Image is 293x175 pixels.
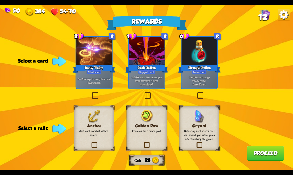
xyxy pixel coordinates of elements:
[144,157,150,163] span: 28
[35,8,45,14] span: 384
[50,8,59,16] img: Heart.png
[140,82,153,86] b: One-off card.
[106,16,187,30] div: Rewards
[194,110,204,123] img: Crystal.png
[192,70,207,74] div: Potion card
[130,129,163,133] p: Enemies drop more gold.
[109,33,115,39] div: R
[138,70,155,74] div: Support card
[18,125,64,131] div: Select a relic
[130,75,164,82] p: Gain armor. You cannot gain more armor for 2 turns.
[78,129,110,137] p: Start each combat with 10 armor.
[278,9,290,21] img: Options_Button.png
[50,8,76,16] div: Health
[193,82,206,86] b: One-off card.
[136,75,139,79] b: 30
[259,9,270,20] img: Cards_Icon.png
[78,124,110,128] h3: Anchor
[72,64,115,73] div: Rarity Vanity
[259,9,270,21] div: View all the cards in your deck
[60,8,76,14] span: 54/70
[193,75,195,79] b: 2
[183,124,215,128] h3: Crystal
[87,110,100,123] img: Anchor.png
[151,157,159,164] img: Gold.png
[247,146,284,160] button: Proceed
[4,8,10,13] img: Gem.png
[258,13,267,22] span: 12
[127,33,137,40] div: 1
[140,110,153,123] img: GoldenPaw.png
[74,33,84,40] div: 2
[4,7,20,13] div: Gems
[182,75,216,82] p: Gain Bonus Damage for one round.
[178,64,221,73] div: Strength Potion
[86,70,102,74] div: Attack card
[130,124,163,128] h3: Golden Paw
[161,33,168,39] div: R
[77,77,111,84] p: Deal damage for every Rare card in your deck.
[25,8,45,16] div: Gold
[134,157,144,163] div: Gold
[214,33,221,39] div: R
[82,77,83,80] b: 2
[183,129,215,141] p: Defeating each map's boss will award you extra gems after finishing the game.
[18,58,64,64] div: Select a card
[52,123,66,134] img: Indicator_Arrow.png
[179,33,189,40] div: 0
[25,8,34,16] img: Gold.png
[125,64,168,73] div: Panic Button
[52,56,66,66] img: Indicator_Arrow.png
